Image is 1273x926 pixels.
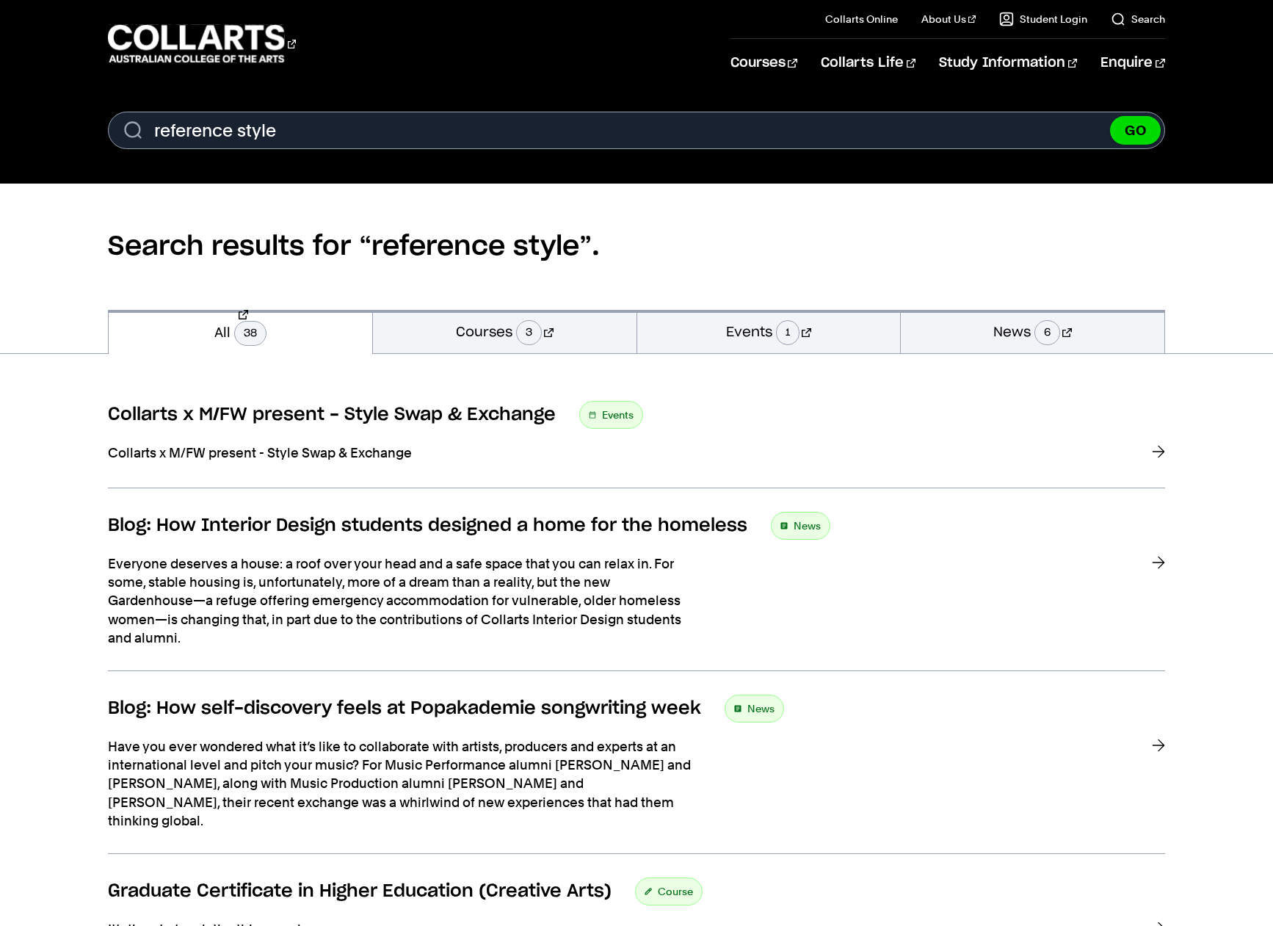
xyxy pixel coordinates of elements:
[901,310,1164,353] a: News6
[108,404,556,426] h3: Collarts x M/FW present - Style Swap & Exchange
[637,310,901,353] a: Events1
[108,184,1164,310] h2: Search results for “reference style”.
[234,321,266,346] span: 38
[108,698,701,720] h3: Blog: How self-discovery feels at Popakademie songwriting week
[1111,12,1165,26] a: Search
[730,39,797,87] a: Courses
[108,112,1164,149] form: Search
[794,516,821,536] span: News
[776,320,799,345] span: 1
[658,881,693,902] span: Course
[1034,320,1060,345] span: 6
[108,515,747,537] h3: Blog: How Interior Design students designed a home for the homeless
[109,310,372,354] a: All38
[821,39,915,87] a: Collarts Life
[939,39,1077,87] a: Study Information
[921,12,976,26] a: About Us
[108,401,1164,488] a: Collarts x M/FW present - Style Swap & Exchange Events Collarts x M/FW present - Style Swap & Exc...
[999,12,1087,26] a: Student Login
[108,23,296,65] div: Go to homepage
[825,12,898,26] a: Collarts Online
[108,112,1164,149] input: Enter Search Term
[108,880,612,903] h3: Graduate Certificate in Higher Education (Creative Arts)
[108,695,1164,854] a: Blog: How self-discovery feels at Popakademie songwriting week News Have you ever wondered what i...
[1110,116,1161,145] button: GO
[373,310,636,353] a: Courses3
[108,444,695,462] p: Collarts x M/FW present - Style Swap & Exchange
[747,698,775,719] span: News
[516,320,542,345] span: 3
[108,554,695,647] p: Everyone deserves a house: a roof over your head and a safe space that you can relax in. For some...
[1100,39,1164,87] a: Enquire
[108,512,1164,671] a: Blog: How Interior Design students designed a home for the homeless News Everyone deserves a hous...
[602,405,634,425] span: Events
[108,737,695,830] p: Have you ever wondered what it’s like to collaborate with artists, producers and experts at an in...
